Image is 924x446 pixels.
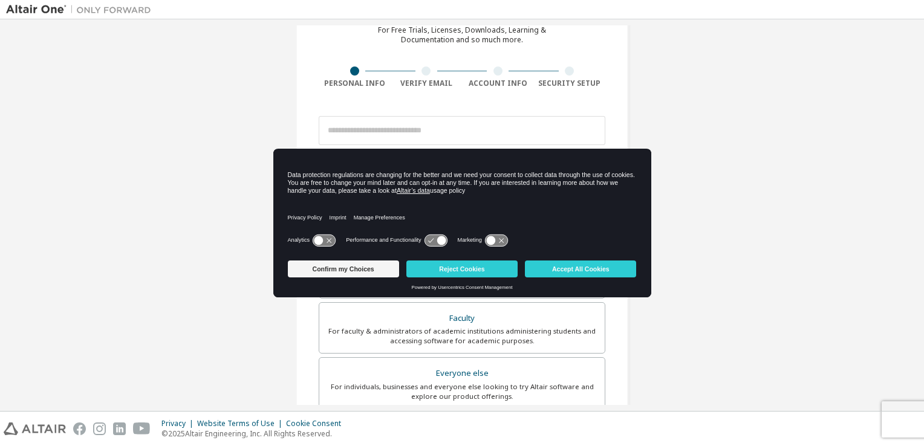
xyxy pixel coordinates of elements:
[113,422,126,435] img: linkedin.svg
[462,79,534,88] div: Account Info
[286,419,348,428] div: Cookie Consent
[93,422,106,435] img: instagram.svg
[391,79,463,88] div: Verify Email
[197,419,286,428] div: Website Terms of Use
[327,365,597,382] div: Everyone else
[319,79,391,88] div: Personal Info
[327,382,597,401] div: For individuals, businesses and everyone else looking to try Altair software and explore our prod...
[378,25,546,45] div: For Free Trials, Licenses, Downloads, Learning & Documentation and so much more.
[133,422,151,435] img: youtube.svg
[327,310,597,327] div: Faculty
[534,79,606,88] div: Security Setup
[327,326,597,346] div: For faculty & administrators of academic institutions administering students and accessing softwa...
[161,428,348,439] p: © 2025 Altair Engineering, Inc. All Rights Reserved.
[73,422,86,435] img: facebook.svg
[4,422,66,435] img: altair_logo.svg
[161,419,197,428] div: Privacy
[6,4,157,16] img: Altair One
